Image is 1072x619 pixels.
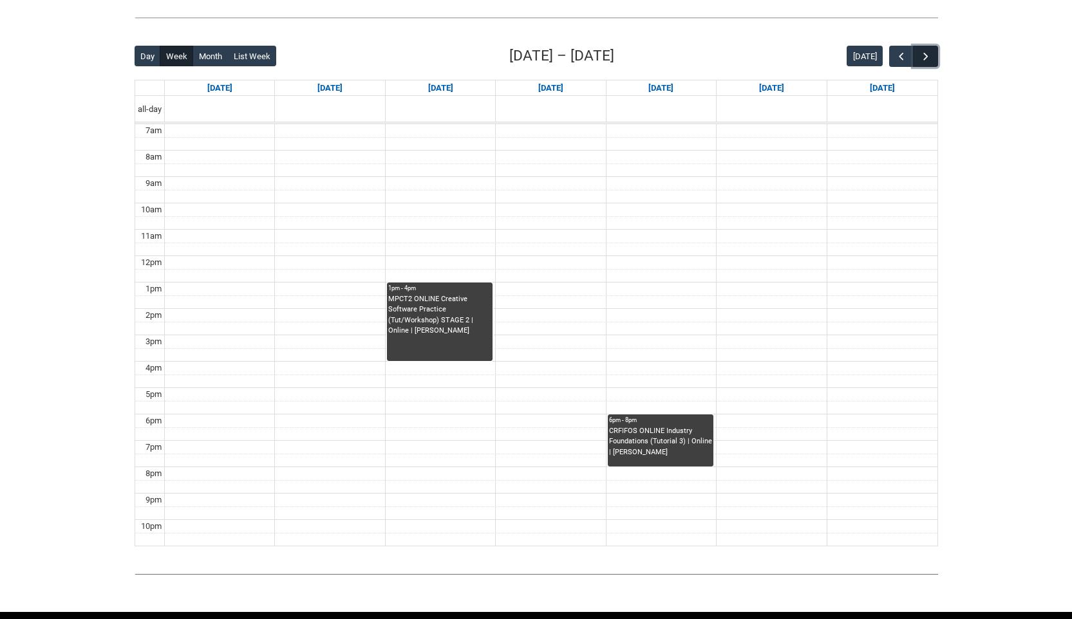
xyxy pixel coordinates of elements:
[143,362,164,374] div: 4pm
[143,388,164,401] div: 5pm
[509,45,614,67] h2: [DATE] – [DATE]
[889,46,914,67] button: Previous Week
[135,46,161,66] button: Day
[138,520,164,533] div: 10pm
[138,203,164,216] div: 10am
[847,46,883,66] button: [DATE]
[143,124,164,137] div: 7am
[913,46,937,67] button: Next Week
[757,80,787,96] a: Go to September 19, 2025
[426,80,456,96] a: Go to September 16, 2025
[143,177,164,190] div: 9am
[135,11,938,24] img: REDU_GREY_LINE
[143,467,164,480] div: 8pm
[646,80,676,96] a: Go to September 18, 2025
[143,494,164,506] div: 9pm
[143,151,164,163] div: 8am
[388,294,491,337] div: MPCT2 ONLINE Creative Software Practice (Tut/Workshop) STAGE 2 | Online | [PERSON_NAME]
[227,46,276,66] button: List Week
[143,335,164,348] div: 3pm
[143,441,164,454] div: 7pm
[609,426,712,458] div: CRFIFOS ONLINE Industry Foundations (Tutorial 3) | Online | [PERSON_NAME]
[160,46,193,66] button: Week
[609,416,712,425] div: 6pm - 8pm
[135,103,164,116] span: all-day
[867,80,898,96] a: Go to September 20, 2025
[135,567,938,580] img: REDU_GREY_LINE
[536,80,566,96] a: Go to September 17, 2025
[193,46,228,66] button: Month
[315,80,345,96] a: Go to September 15, 2025
[143,282,164,295] div: 1pm
[138,256,164,269] div: 12pm
[388,284,491,293] div: 1pm - 4pm
[143,414,164,427] div: 6pm
[143,309,164,322] div: 2pm
[205,80,235,96] a: Go to September 14, 2025
[138,230,164,243] div: 11am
